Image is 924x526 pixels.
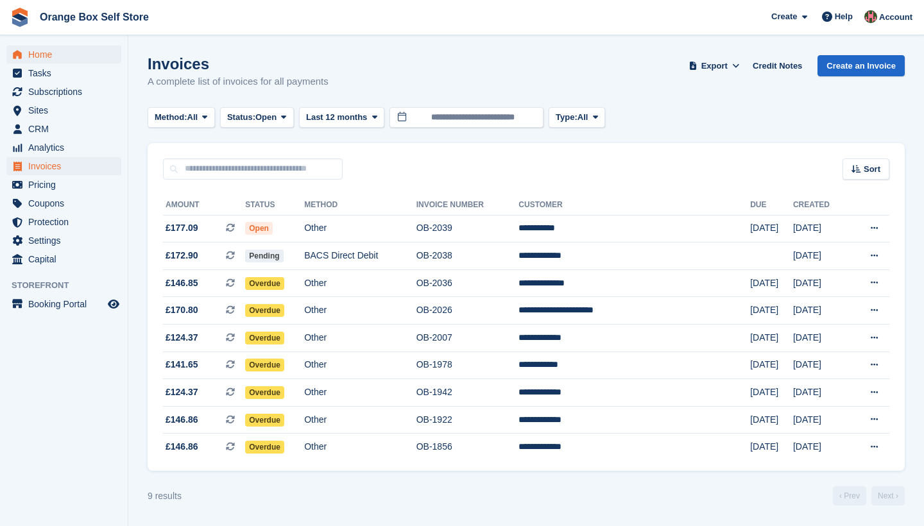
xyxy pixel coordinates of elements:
[6,101,121,119] a: menu
[166,303,198,317] span: £170.80
[750,215,793,242] td: [DATE]
[245,277,284,290] span: Overdue
[6,176,121,194] a: menu
[750,195,793,216] th: Due
[6,213,121,231] a: menu
[12,279,128,292] span: Storefront
[304,269,416,297] td: Other
[416,195,519,216] th: Invoice Number
[28,295,105,313] span: Booking Portal
[245,359,284,371] span: Overdue
[416,406,519,434] td: OB-1922
[28,139,105,157] span: Analytics
[28,157,105,175] span: Invoices
[28,83,105,101] span: Subscriptions
[220,107,294,128] button: Status: Open
[577,111,588,124] span: All
[416,379,519,407] td: OB-1942
[416,325,519,352] td: OB-2007
[750,406,793,434] td: [DATE]
[28,213,105,231] span: Protection
[304,215,416,242] td: Other
[166,221,198,235] span: £177.09
[416,434,519,461] td: OB-1856
[304,195,416,216] th: Method
[793,242,849,270] td: [DATE]
[166,276,198,290] span: £146.85
[28,194,105,212] span: Coupons
[166,249,198,262] span: £172.90
[35,6,154,28] a: Orange Box Self Store
[28,101,105,119] span: Sites
[750,269,793,297] td: [DATE]
[817,55,905,76] a: Create an Invoice
[793,434,849,461] td: [DATE]
[6,64,121,82] a: menu
[306,111,367,124] span: Last 12 months
[166,358,198,371] span: £141.65
[750,352,793,379] td: [DATE]
[187,111,198,124] span: All
[6,232,121,250] a: menu
[166,386,198,399] span: £124.37
[556,111,577,124] span: Type:
[148,107,215,128] button: Method: All
[28,250,105,268] span: Capital
[28,64,105,82] span: Tasks
[245,195,304,216] th: Status
[793,215,849,242] td: [DATE]
[10,8,30,27] img: stora-icon-8386f47178a22dfd0bd8f6a31ec36ba5ce8667c1dd55bd0f319d3a0aa187defe.svg
[6,46,121,64] a: menu
[304,242,416,270] td: BACS Direct Debit
[793,379,849,407] td: [DATE]
[793,325,849,352] td: [DATE]
[864,10,877,23] img: David Clark
[6,295,121,313] a: menu
[304,379,416,407] td: Other
[416,352,519,379] td: OB-1978
[750,297,793,325] td: [DATE]
[28,176,105,194] span: Pricing
[245,222,273,235] span: Open
[163,195,245,216] th: Amount
[416,242,519,270] td: OB-2038
[155,111,187,124] span: Method:
[879,11,912,24] span: Account
[6,157,121,175] a: menu
[166,331,198,344] span: £124.37
[245,414,284,427] span: Overdue
[6,83,121,101] a: menu
[771,10,797,23] span: Create
[148,55,329,72] h1: Invoices
[416,269,519,297] td: OB-2036
[6,120,121,138] a: menu
[830,486,907,505] nav: Page
[28,46,105,64] span: Home
[549,107,605,128] button: Type: All
[416,215,519,242] td: OB-2039
[686,55,742,76] button: Export
[701,60,728,72] span: Export
[6,194,121,212] a: menu
[750,379,793,407] td: [DATE]
[793,195,849,216] th: Created
[166,413,198,427] span: £146.86
[750,434,793,461] td: [DATE]
[299,107,384,128] button: Last 12 months
[304,297,416,325] td: Other
[227,111,255,124] span: Status:
[416,297,519,325] td: OB-2026
[245,441,284,454] span: Overdue
[245,250,283,262] span: Pending
[833,486,866,505] a: Previous
[6,139,121,157] a: menu
[304,434,416,461] td: Other
[793,352,849,379] td: [DATE]
[245,304,284,317] span: Overdue
[835,10,853,23] span: Help
[255,111,277,124] span: Open
[106,296,121,312] a: Preview store
[304,352,416,379] td: Other
[304,406,416,434] td: Other
[871,486,905,505] a: Next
